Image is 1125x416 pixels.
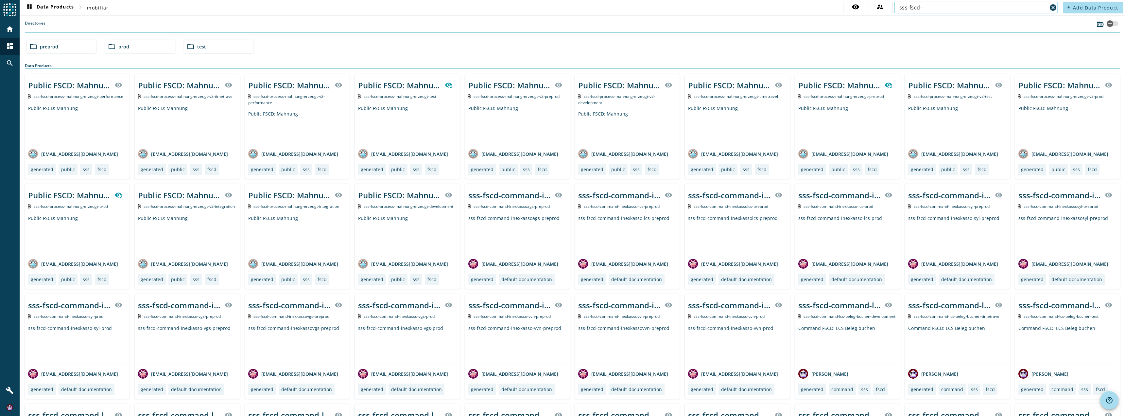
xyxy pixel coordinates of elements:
[1018,190,1101,201] div: sss-fscd-command-inexkassosyl-preprod
[61,166,75,172] div: public
[868,166,877,172] div: fscd
[445,301,453,309] mat-icon: visibility
[1018,105,1116,144] div: Public FSCD: Mahnung
[578,259,588,269] img: avatar
[248,80,331,91] div: Public FSCD: Mahnung
[138,80,220,91] div: Public FSCD: Mahnung
[141,166,163,172] div: generated
[358,204,361,208] img: Kafka Topic: sss-fscd-process-mahnung-erzeugt-development
[694,204,768,209] span: Kafka Topic: sss-fscd-command-inexkassolcs-preprod
[391,166,405,172] div: public
[61,386,112,392] div: default-documentation
[29,43,37,50] mat-icon: folder_open
[899,4,1047,11] input: Search (% or * for wildcards)
[207,276,216,282] div: fscd
[358,94,361,99] img: Kafka Topic: sss-fscd-process-mahnung-erzeugt-test
[801,166,823,172] div: generated
[804,94,884,99] span: Kafka Topic: sss-fscd-process-mahnung-erzeugt-preprod
[831,276,882,282] div: default-documentation
[941,166,955,172] div: public
[1096,386,1105,392] div: fscd
[633,166,640,172] div: sss
[798,259,808,269] img: avatar
[665,191,672,199] mat-icon: visibility
[248,111,346,144] div: Public FSCD: Mahnung
[691,386,713,392] div: generated
[908,94,911,99] img: Kafka Topic: sss-fscd-process-mahnung-erzeugt-v2-test
[358,314,361,318] img: Kafka Topic: sss-fscd-command-inexkasso-vgs-prod
[1105,301,1113,309] mat-icon: visibility
[26,4,33,11] mat-icon: dashboard
[578,215,676,254] div: sss-fscd-command-inexkasso-lcs-preprod
[138,105,236,144] div: Public FSCD: Mahnung
[251,386,273,392] div: generated
[581,166,603,172] div: generated
[798,190,881,201] div: sss-fscd-command-inexkasso-lcs-prod
[31,386,53,392] div: generated
[25,63,1120,69] div: Data Products
[555,81,562,89] mat-icon: visibility
[248,149,338,159] div: [EMAIL_ADDRESS][DOMAIN_NAME]
[1048,3,1058,12] button: Clear
[248,259,258,269] img: avatar
[578,94,655,105] span: Kafka Topic: sss-fscd-process-mahnung-erzeugt-v2-development
[138,149,228,159] div: [EMAIL_ADDRESS][DOMAIN_NAME]
[138,149,148,159] img: avatar
[138,190,220,201] div: Public FSCD: Mahnung
[84,2,111,13] button: mobiliar
[358,215,456,254] div: Public FSCD: Mahnung
[28,149,38,159] img: avatar
[1049,4,1057,11] mat-icon: cancel
[1051,386,1073,392] div: command
[908,215,1006,254] div: sss-fscd-command-inexkasso-syl-preprod
[28,105,126,144] div: Public FSCD: Mahnung
[281,386,332,392] div: default-documentation
[986,386,995,392] div: fscd
[721,166,735,172] div: public
[1051,276,1102,282] div: default-documentation
[1063,2,1123,13] button: Add Data Product
[138,259,148,269] img: avatar
[474,204,550,209] span: Kafka Topic: sss-fscd-command-inexkassoags-preprod
[971,386,978,392] div: sss
[364,94,436,99] span: Kafka Topic: sss-fscd-process-mahnung-erzeugt-test
[584,204,660,209] span: Kafka Topic: sss-fscd-command-inexkasso-lcs-preprod
[248,314,251,318] img: Kafka Topic: sss-fscd-command-inexkassovgs-preprod
[364,204,453,209] span: Kafka Topic: sss-fscd-process-mahnung-erzeugt-development
[688,94,691,99] img: Kafka Topic: sss-fscd-process-mahnung-erzeugt-timetravel
[523,166,530,172] div: sss
[861,386,868,392] div: sss
[1018,94,1021,99] img: Kafka Topic: sss-fscd-process-mahnung-erzeugt-v2-prod
[471,386,493,392] div: generated
[775,81,783,89] mat-icon: visibility
[248,190,331,201] div: Public FSCD: Mahnung
[26,4,74,11] span: Data Products
[34,94,123,99] span: Kafka Topic: sss-fscd-process-mahnung-erzeugt-performance
[578,369,588,379] img: avatar
[501,276,552,282] div: default-documentation
[578,111,676,144] div: Public FSCD: Mahnung
[721,386,772,392] div: default-documentation
[688,105,786,144] div: Public FSCD: Mahnung
[876,386,885,392] div: fscd
[963,166,970,172] div: sss
[665,301,672,309] mat-icon: visibility
[908,190,991,201] div: sss-fscd-command-inexkasso-syl-preprod
[1073,166,1080,172] div: sss
[413,166,420,172] div: sss
[908,149,918,159] img: avatar
[248,369,258,379] img: avatar
[171,166,185,172] div: public
[691,276,713,282] div: generated
[361,386,383,392] div: generated
[688,259,778,269] div: [EMAIL_ADDRESS][DOMAIN_NAME]
[197,44,206,50] span: test
[648,166,657,172] div: fscd
[1018,149,1108,159] div: [EMAIL_ADDRESS][DOMAIN_NAME]
[908,259,998,269] div: [EMAIL_ADDRESS][DOMAIN_NAME]
[468,259,478,269] img: avatar
[251,276,273,282] div: generated
[1105,191,1113,199] mat-icon: visibility
[40,44,58,50] span: preprod
[358,259,368,269] img: avatar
